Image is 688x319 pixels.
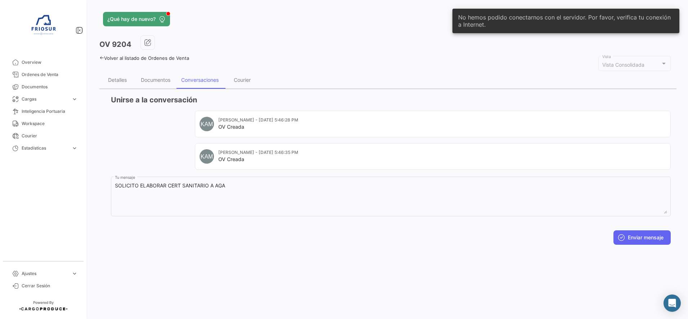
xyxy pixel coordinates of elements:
[22,133,78,139] span: Courier
[71,270,78,277] span: expand_more
[181,77,219,83] div: Conversaciones
[22,145,68,151] span: Estadísticas
[200,117,214,131] div: KAM
[6,118,81,130] a: Workspace
[103,12,170,26] button: ¿Qué hay de nuevo?
[111,95,671,105] h3: Unirse a la conversación
[218,123,298,130] mat-card-title: OV Creada
[218,156,298,163] mat-card-title: OV Creada
[99,39,131,49] h3: OV 9204
[22,59,78,66] span: Overview
[6,56,81,68] a: Overview
[6,68,81,81] a: Ordenes de Venta
[218,117,298,123] mat-card-subtitle: [PERSON_NAME] - [DATE] 5:46:28 PM
[234,77,251,83] div: Courier
[602,62,644,68] span: Vista Consolidada
[22,96,68,102] span: Cargas
[6,130,81,142] a: Courier
[22,84,78,90] span: Documentos
[71,145,78,151] span: expand_more
[218,149,298,156] mat-card-subtitle: [PERSON_NAME] - [DATE] 5:46:35 PM
[71,96,78,102] span: expand_more
[22,108,78,115] span: Inteligencia Portuaria
[6,105,81,118] a: Inteligencia Portuaria
[664,294,681,312] div: Abrir Intercom Messenger
[141,77,170,83] div: Documentos
[99,55,189,61] a: Volver al listado de Ordenes de Venta
[108,77,127,83] div: Detalles
[22,71,78,78] span: Ordenes de Venta
[107,15,156,23] span: ¿Qué hay de nuevo?
[22,270,68,277] span: Ajustes
[200,149,214,164] div: KAM
[22,283,78,289] span: Cerrar Sesión
[6,81,81,93] a: Documentos
[22,120,78,127] span: Workspace
[613,230,671,245] button: Enviar mensaje
[458,14,674,28] span: No hemos podido conectarnos con el servidor. Por favor, verifica tu conexión a Internet.
[25,9,61,45] img: 6ea6c92c-e42a-4aa8-800a-31a9cab4b7b0.jpg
